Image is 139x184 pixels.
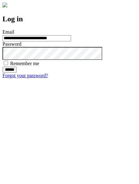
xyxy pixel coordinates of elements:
h2: Log in [2,15,137,23]
img: logo-4e3dc11c47720685a147b03b5a06dd966a58ff35d612b21f08c02c0306f2b779.png [2,2,7,7]
label: Email [2,29,14,35]
label: Remember me [10,61,39,66]
label: Password [2,41,21,47]
a: Forgot your password? [2,73,48,78]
